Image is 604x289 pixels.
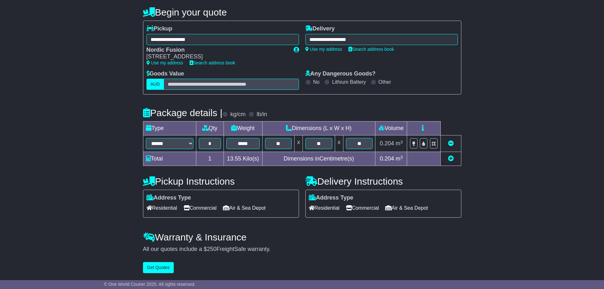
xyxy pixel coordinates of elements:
[400,155,403,160] sup: 3
[295,135,303,152] td: x
[184,203,217,213] span: Commercial
[313,79,320,85] label: No
[224,152,262,166] td: Kilo(s)
[196,152,224,166] td: 1
[224,122,262,135] td: Weight
[146,25,172,32] label: Pickup
[207,246,217,252] span: 250
[396,140,403,147] span: m
[380,140,394,147] span: 0.204
[385,203,428,213] span: Air & Sea Depot
[146,47,287,54] div: Nordic Fusion
[346,203,379,213] span: Commercial
[104,282,196,287] span: © One World Courier 2025. All rights reserved.
[257,111,267,118] label: lb/in
[309,203,340,213] span: Residential
[396,155,403,162] span: m
[143,152,196,166] td: Total
[262,152,375,166] td: Dimensions in Centimetre(s)
[379,79,391,85] label: Other
[400,140,403,144] sup: 3
[146,79,164,90] label: AUD
[227,155,241,162] span: 13.55
[146,194,191,201] label: Address Type
[143,262,174,273] button: Get Quotes
[230,111,245,118] label: kg/cm
[190,60,235,65] a: Search address book
[332,79,366,85] label: Lithium Battery
[309,194,354,201] label: Address Type
[143,108,223,118] h4: Package details |
[146,70,184,77] label: Goods Value
[375,122,407,135] td: Volume
[305,176,461,187] h4: Delivery Instructions
[146,53,287,60] div: [STREET_ADDRESS]
[223,203,266,213] span: Air & Sea Depot
[146,203,177,213] span: Residential
[143,246,461,253] div: All our quotes include a $ FreightSafe warranty.
[196,122,224,135] td: Qty
[305,70,376,77] label: Any Dangerous Goods?
[262,122,375,135] td: Dimensions (L x W x H)
[448,155,454,162] a: Add new item
[143,122,196,135] td: Type
[143,232,461,242] h4: Warranty & Insurance
[143,176,299,187] h4: Pickup Instructions
[335,135,343,152] td: x
[305,25,335,32] label: Delivery
[305,47,342,52] a: Use my address
[146,60,183,65] a: Use my address
[143,7,461,17] h4: Begin your quote
[348,47,394,52] a: Search address book
[448,140,454,147] a: Remove this item
[380,155,394,162] span: 0.204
